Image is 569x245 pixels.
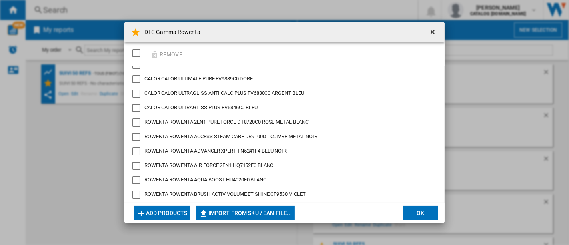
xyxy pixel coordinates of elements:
[132,75,430,83] md-checkbox: CALOR ULTIMATE PURE FV9839C0 DORE
[196,206,295,220] button: Import from SKU / EAN file...
[403,206,438,220] button: OK
[429,28,438,38] ng-md-icon: getI18NText('BUTTONS.CLOSE_DIALOG')
[132,162,430,170] md-checkbox: ROWENTA AIR FORCE 2EN1 HQ7152F0 BLANC
[132,133,430,141] md-checkbox: ROWENTA ACCESS STEAM CARE DR9100D1 CUIVRE METAL NOIR
[124,22,445,223] md-dialog: {{::selection.title}} {{::getI18NText('BUTTONS.REMOVE')}} ...
[140,28,200,36] h4: DTC Gamma Rowenta
[144,162,274,168] span: ROWENTA ROWENTA AIR FORCE 2EN1 HQ7152F0 BLANC
[132,104,430,112] md-checkbox: CALOR ULTRAGLISS PLUS FV6846C0 BLEU
[132,90,430,98] md-checkbox: CALOR ULTRAGLISS ANTI CALC PLUS FV6830C0 ARGENT BLEU
[132,147,430,155] md-checkbox: ROWENTA ADVANCER XPERT TN5241F4 BLEU NOIR
[144,76,253,82] span: CALOR CALOR ULTIMATE PURE FV9839C0 DORE
[144,119,309,125] span: ROWENTA ROWENTA 2EN1 PURE FORCE DT8720C0 ROSE METAL BLANC
[425,24,441,40] button: getI18NText('BUTTONS.CLOSE_DIALOG')
[132,191,430,199] md-checkbox: ROWENTA BRUSH ACTIV VOLUME ET SHINE CF9530 VIOLET
[144,133,317,139] span: ROWENTA ROWENTA ACCESS STEAM CARE DR9100D1 CUIVRE METAL NOIR
[132,61,430,69] md-checkbox: CALOR ULTIMATE POWER PRO FV9E50C0 NOIR CUIVRE
[144,148,287,154] span: ROWENTA ROWENTA ADVANCER XPERT TN5241F4 BLEU NOIR
[144,177,266,183] span: ROWENTA ROWENTA AQUA BOOST HU4020F0 BLANC
[144,104,258,110] span: CALOR CALOR ULTRAGLISS PLUS FV6846C0 BLEU
[132,118,430,127] md-checkbox: ROWENTA 2EN1 PURE FORCE DT8720C0 ROSE METAL BLANC
[144,90,304,96] span: CALOR CALOR ULTRAGLISS ANTI CALC PLUS FV6830C0 ARGENT BLEU
[148,45,185,64] button: Remove
[144,191,306,197] span: ROWENTA ROWENTA BRUSH ACTIV VOLUME ET SHINE CF9530 VIOLET
[132,46,144,60] md-checkbox: SELECTIONS.EDITION_POPUP.SELECT_DESELECT
[132,176,430,184] md-checkbox: ROWENTA AQUA BOOST HU4020F0 BLANC
[134,206,190,220] button: Add products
